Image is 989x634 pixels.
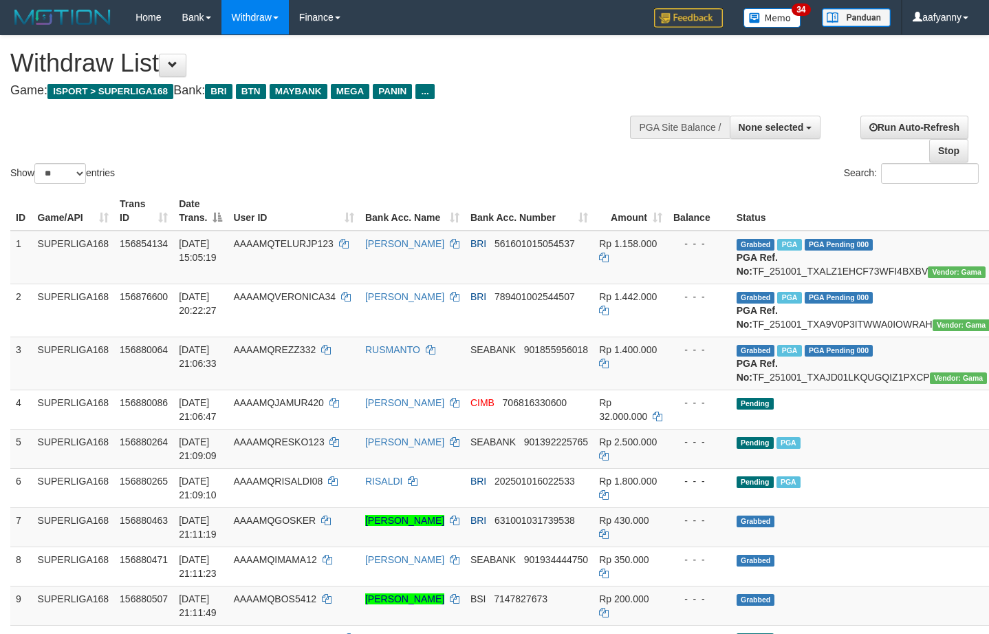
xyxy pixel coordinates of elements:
span: 156880264 [120,436,168,447]
span: ISPORT > SUPERLIGA168 [47,84,173,99]
label: Search: [844,163,979,184]
img: panduan.png [822,8,891,27]
h1: Withdraw List [10,50,646,77]
span: AAAAMQRESKO123 [233,436,324,447]
td: 1 [10,231,32,284]
span: Rp 350.000 [599,554,649,565]
span: 156880507 [120,593,168,604]
th: Balance [668,191,731,231]
span: Copy 901392225765 to clipboard [524,436,588,447]
span: Copy 561601015054537 to clipboard [494,238,575,249]
span: AAAAMQREZZ332 [233,344,316,355]
span: Grabbed [737,516,775,527]
span: BRI [470,238,486,249]
th: ID [10,191,32,231]
div: - - - [673,474,726,488]
span: Copy 901855956018 to clipboard [524,344,588,355]
td: 6 [10,468,32,507]
img: Button%20Memo.svg [743,8,801,28]
span: [DATE] 21:06:47 [179,397,217,422]
span: [DATE] 15:05:19 [179,238,217,263]
span: [DATE] 21:09:10 [179,476,217,500]
td: SUPERLIGA168 [32,468,115,507]
span: [DATE] 21:11:49 [179,593,217,618]
span: Marked by aafromsomean [776,437,801,449]
span: BRI [470,291,486,302]
span: AAAAMQBOS5412 [233,593,316,604]
img: Feedback.jpg [654,8,723,28]
span: BRI [470,515,486,526]
td: 3 [10,337,32,390]
span: AAAAMQGOSKER [233,515,316,526]
td: SUPERLIGA168 [32,284,115,337]
span: [DATE] 21:11:23 [179,554,217,579]
span: Marked by aafromsomean [776,476,801,488]
span: Copy 631001031739538 to clipboard [494,515,575,526]
div: - - - [673,237,726,251]
div: - - - [673,553,726,567]
a: [PERSON_NAME] [365,397,444,408]
span: Rp 1.800.000 [599,476,657,487]
span: 156880265 [120,476,168,487]
span: Grabbed [737,292,775,304]
span: Copy 901934444750 to clipboard [524,554,588,565]
th: Bank Acc. Name: activate to sort column ascending [360,191,465,231]
span: PGA Pending [805,345,873,357]
input: Search: [881,163,979,184]
a: [PERSON_NAME] [365,593,444,604]
span: BTN [236,84,266,99]
a: Stop [929,139,968,162]
span: AAAAMQIMAMA12 [233,554,316,565]
span: Copy 202501016022533 to clipboard [494,476,575,487]
span: Grabbed [737,345,775,357]
span: Rp 430.000 [599,515,649,526]
a: [PERSON_NAME] [365,515,444,526]
td: 9 [10,586,32,625]
span: Copy 7147827673 to clipboard [494,593,547,604]
a: [PERSON_NAME] [365,238,444,249]
span: [DATE] 21:11:19 [179,515,217,540]
span: PANIN [373,84,412,99]
a: RISALDI [365,476,402,487]
a: RUSMANTO [365,344,420,355]
span: [DATE] 21:06:33 [179,344,217,369]
td: 4 [10,390,32,429]
div: - - - [673,343,726,357]
span: 156880471 [120,554,168,565]
td: 7 [10,507,32,547]
a: [PERSON_NAME] [365,291,444,302]
span: PGA Pending [805,239,873,251]
div: PGA Site Balance / [630,116,729,139]
span: 156854134 [120,238,168,249]
span: [DATE] 20:22:27 [179,291,217,316]
b: PGA Ref. No: [737,252,778,277]
span: 156880064 [120,344,168,355]
span: Rp 32.000.000 [599,397,647,422]
span: PGA Pending [805,292,873,304]
span: Marked by aafsengchandara [777,292,801,304]
span: Marked by aafsengchandara [777,239,801,251]
td: 8 [10,547,32,586]
div: - - - [673,514,726,527]
td: SUPERLIGA168 [32,390,115,429]
button: None selected [730,116,821,139]
td: SUPERLIGA168 [32,547,115,586]
span: Pending [737,398,774,410]
a: [PERSON_NAME] [365,436,444,447]
span: MAYBANK [270,84,327,99]
b: PGA Ref. No: [737,358,778,383]
span: Rp 1.442.000 [599,291,657,302]
th: Game/API: activate to sort column ascending [32,191,115,231]
span: AAAAMQTELURJP123 [233,238,334,249]
th: Bank Acc. Number: activate to sort column ascending [465,191,594,231]
td: SUPERLIGA168 [32,337,115,390]
a: [PERSON_NAME] [365,554,444,565]
h4: Game: Bank: [10,84,646,98]
span: Grabbed [737,594,775,606]
label: Show entries [10,163,115,184]
td: 2 [10,284,32,337]
span: AAAAMQVERONICA34 [233,291,336,302]
td: SUPERLIGA168 [32,231,115,284]
div: - - - [673,396,726,410]
a: Run Auto-Refresh [860,116,968,139]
